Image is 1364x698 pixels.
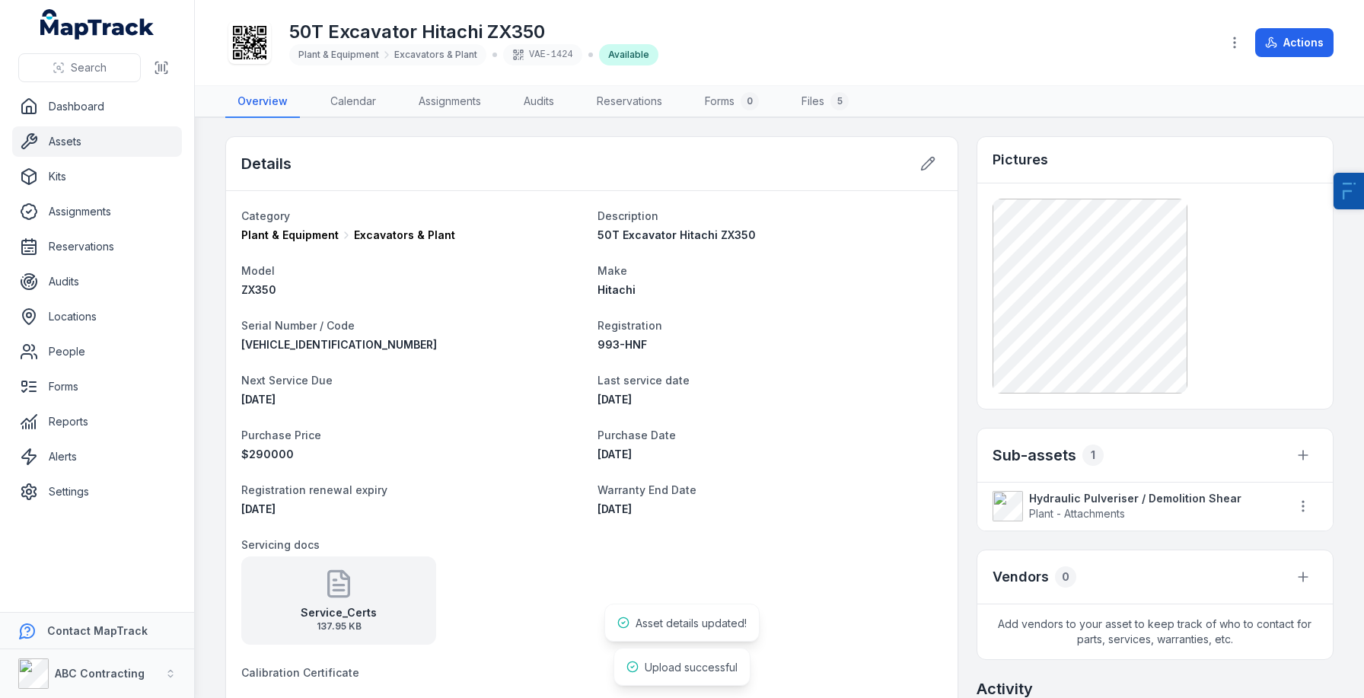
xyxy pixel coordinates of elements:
a: Dashboard [12,91,182,122]
span: 137.95 KB [301,620,377,633]
a: Reservations [12,231,182,262]
a: People [12,336,182,367]
div: 0 [741,92,759,110]
span: Plant & Equipment [241,228,339,243]
h2: Details [241,153,292,174]
a: Audits [12,266,182,297]
span: Excavators & Plant [354,228,455,243]
span: [DATE] [241,393,276,406]
a: Files5 [789,86,861,118]
span: [DATE] [241,502,276,515]
div: 0 [1055,566,1076,588]
span: Model [241,264,275,277]
a: MapTrack [40,9,155,40]
span: [DATE] [598,393,632,406]
span: Servicing docs [241,538,320,551]
button: Actions [1255,28,1334,57]
h1: 50T Excavator Hitachi ZX350 [289,20,658,44]
time: 16/04/2026, 10:00:00 am [241,502,276,515]
time: 13/01/2025, 11:00:00 am [598,448,632,461]
span: Next Service Due [241,374,333,387]
div: 1 [1082,445,1104,466]
time: 10/04/2025, 10:00:00 am [598,393,632,406]
a: Reservations [585,86,674,118]
span: Registration [598,319,662,332]
time: 10/04/2026, 10:00:00 am [241,393,276,406]
span: Search [71,60,107,75]
span: Upload successful [645,661,738,674]
span: Registration renewal expiry [241,483,387,496]
span: Asset details updated! [636,617,747,629]
span: 993-HNF [598,338,647,351]
span: Add vendors to your asset to keep track of who to contact for parts, services, warranties, etc. [977,604,1333,659]
span: 50T Excavator Hitachi ZX350 [598,228,756,241]
h3: Vendors [993,566,1049,588]
span: Excavators & Plant [394,49,477,61]
a: Kits [12,161,182,192]
span: Category [241,209,290,222]
span: [DATE] [598,448,632,461]
span: Last service date [598,374,690,387]
span: 290000 AUD [241,448,294,461]
span: Calibration Certificate [241,666,359,679]
span: Description [598,209,658,222]
a: Locations [12,301,182,332]
h2: Sub-assets [993,445,1076,466]
span: Plant & Equipment [298,49,379,61]
span: ZX350 [241,283,276,296]
strong: Hydraulic Pulveriser / Demolition Shear [1029,491,1273,506]
time: 13/01/2028, 11:00:00 am [598,502,632,515]
span: Purchase Price [241,429,321,441]
span: Serial Number / Code [241,319,355,332]
a: Assignments [406,86,493,118]
a: Forms0 [693,86,771,118]
a: Audits [511,86,566,118]
strong: Service_Certs [301,605,377,620]
span: [DATE] [598,502,632,515]
span: Purchase Date [598,429,676,441]
strong: Contact MapTrack [47,624,148,637]
a: Hydraulic Pulveriser / Demolition ShearPlant - Attachments [993,491,1273,521]
a: Assets [12,126,182,157]
a: Assignments [12,196,182,227]
a: Settings [12,476,182,507]
h3: Pictures [993,149,1048,171]
a: Alerts [12,441,182,472]
a: Reports [12,406,182,437]
span: Make [598,264,627,277]
span: Warranty End Date [598,483,696,496]
div: VAE-1424 [503,44,582,65]
strong: ABC Contracting [55,667,145,680]
span: Plant - Attachments [1029,507,1125,520]
button: Search [18,53,141,82]
a: Calendar [318,86,388,118]
a: Forms [12,371,182,402]
div: Available [599,44,658,65]
div: 5 [830,92,849,110]
span: [VEHICLE_IDENTIFICATION_NUMBER] [241,338,437,351]
span: Hitachi [598,283,636,296]
a: Overview [225,86,300,118]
